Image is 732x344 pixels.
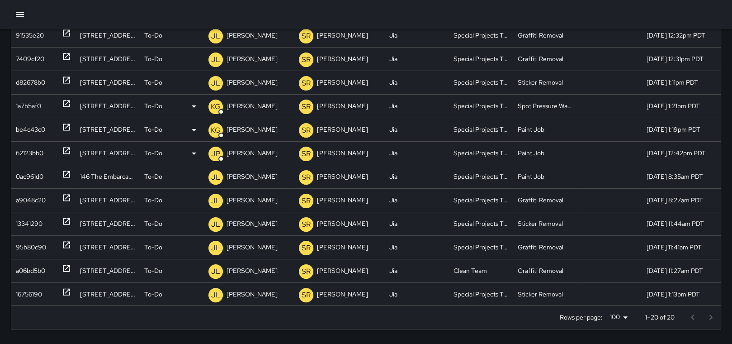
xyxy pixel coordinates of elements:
p: JL [211,266,220,277]
div: Paint Job [513,141,577,165]
div: Jia [385,24,449,47]
p: [PERSON_NAME] [317,236,368,259]
div: Special Projects Team [449,118,513,141]
p: [PERSON_NAME] [317,24,368,47]
p: [PERSON_NAME] [227,189,278,212]
p: JL [211,290,220,301]
p: To-Do [144,95,162,118]
p: JL [211,31,220,42]
div: 345 Sansome Street [76,24,140,47]
p: [PERSON_NAME] [227,236,278,259]
p: JL [211,172,220,183]
p: KG [211,125,221,136]
p: JL [211,196,220,206]
p: JL [211,54,220,65]
p: To-Do [144,71,162,94]
p: To-Do [144,212,162,235]
div: Special Projects Team [449,235,513,259]
div: 146 The Embarcadero [76,165,140,188]
p: JP [211,148,220,159]
div: Graffiti Removal [513,235,577,259]
div: 2 Mission Street [76,188,140,212]
div: 9/26/2025, 12:31pm PDT [642,47,721,71]
p: To-Do [144,48,162,71]
div: d82678b0 [16,71,45,94]
div: Jia [385,141,449,165]
div: 101 Market Street [76,235,140,259]
div: 9/7/2025, 1:13pm PDT [642,282,721,306]
p: JL [211,243,220,253]
p: [PERSON_NAME] [227,71,278,94]
div: a06bd5b0 [16,259,45,282]
div: Paint Job [513,165,577,188]
div: Jia [385,259,449,282]
div: Jia [385,165,449,188]
p: To-Do [144,236,162,259]
div: Special Projects Team [449,212,513,235]
div: 95b80c90 [16,236,46,259]
div: Graffiti Removal [513,47,577,71]
div: 0ac961d0 [16,165,43,188]
div: 16756190 [16,283,42,306]
div: 9/15/2025, 11:27am PDT [642,259,721,282]
div: 9/15/2025, 11:44am PDT [642,212,721,235]
div: Clean Team [449,259,513,282]
p: [PERSON_NAME] [227,212,278,235]
p: SR [302,125,311,136]
div: Graffiti Removal [513,188,577,212]
p: [PERSON_NAME] [227,259,278,282]
div: Jia [385,118,449,141]
p: SR [302,31,311,42]
p: [PERSON_NAME] [227,95,278,118]
div: 7409cf20 [16,48,44,71]
p: [PERSON_NAME] [227,24,278,47]
p: SR [302,78,311,89]
p: JL [211,78,220,89]
div: 13341290 [16,212,43,235]
p: KG [211,101,221,112]
div: 8 Montgomery Street [76,71,140,94]
p: SR [302,148,311,159]
p: SR [302,196,311,206]
div: Sticker Removal [513,282,577,306]
p: To-Do [144,142,162,165]
div: 9/24/2025, 1:19pm PDT [642,118,721,141]
p: [PERSON_NAME] [317,189,368,212]
div: 537 Sacramento Street [76,47,140,71]
p: [PERSON_NAME] [317,48,368,71]
p: To-Do [144,259,162,282]
div: 91535e20 [16,24,44,47]
p: [PERSON_NAME] [317,259,368,282]
div: Jia [385,94,449,118]
div: Graffiti Removal [513,24,577,47]
div: a9048c20 [16,189,46,212]
p: 1–20 of 20 [645,313,675,322]
p: [PERSON_NAME] [317,283,368,306]
div: 62123bb0 [16,142,43,165]
div: Special Projects Team [449,24,513,47]
div: Sticker Removal [513,212,577,235]
p: SR [302,101,311,112]
p: To-Do [144,283,162,306]
p: [PERSON_NAME] [227,142,278,165]
p: [PERSON_NAME] [317,71,368,94]
p: [PERSON_NAME] [317,95,368,118]
p: SR [302,172,311,183]
div: Special Projects Team [449,165,513,188]
div: Special Projects Team [449,188,513,212]
p: [PERSON_NAME] [227,165,278,188]
div: Sticker Removal [513,71,577,94]
div: 800 Sansome Street [76,94,140,118]
p: SR [302,243,311,253]
div: 9/25/2025, 1:11pm PDT [642,71,721,94]
p: [PERSON_NAME] [227,48,278,71]
div: Paint Job [513,118,577,141]
p: SR [302,54,311,65]
p: [PERSON_NAME] [317,165,368,188]
div: Special Projects Team [449,141,513,165]
div: 9/18/2025, 8:35am PDT [642,165,721,188]
p: SR [302,266,311,277]
p: SR [302,219,311,230]
div: 9/23/2025, 12:42pm PDT [642,141,721,165]
div: Jia [385,235,449,259]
